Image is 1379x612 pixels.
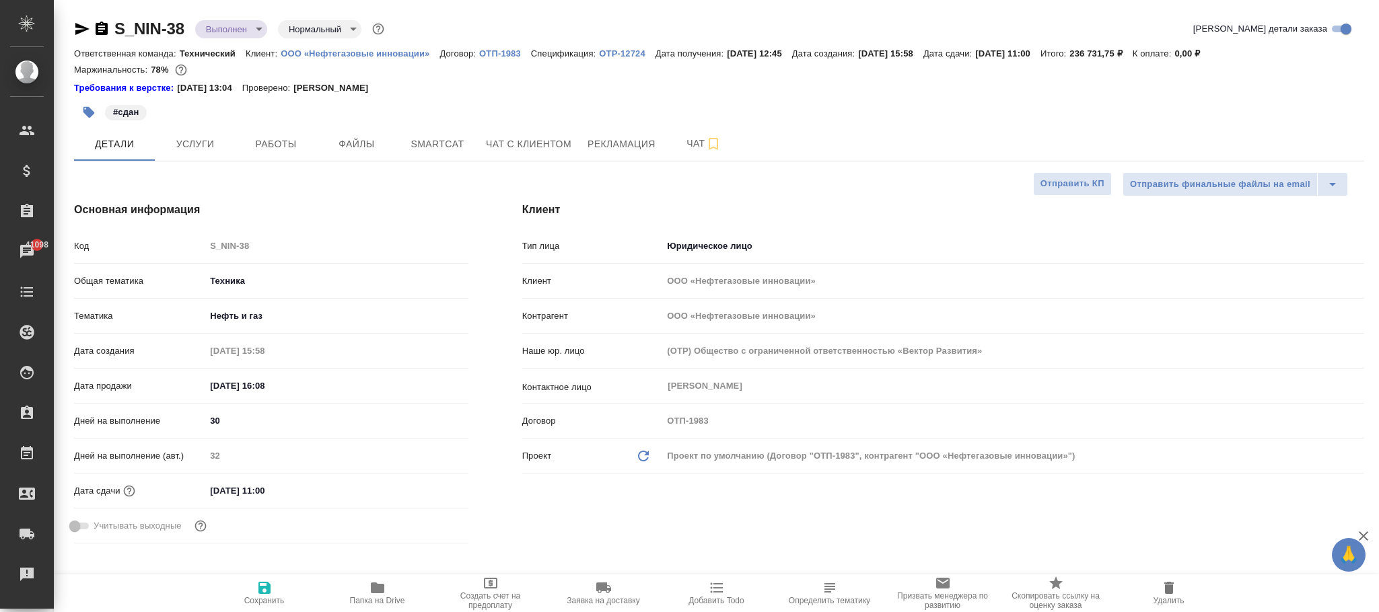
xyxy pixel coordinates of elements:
p: Контактное лицо [522,381,663,394]
div: Нефть и газ [205,305,468,328]
span: Создать счет на предоплату [442,591,539,610]
span: Заявка на доставку [567,596,639,605]
p: К оплате: [1133,48,1175,59]
h4: Клиент [522,202,1364,218]
button: Сохранить [208,574,321,612]
p: Дней на выполнение (авт.) [74,449,205,463]
span: Рекламация [588,136,656,153]
button: Добавить тэг [74,98,104,127]
button: Выбери, если сб и вс нужно считать рабочими днями для выполнения заказа. [192,517,209,535]
p: Дата сдачи [74,484,120,498]
button: Создать счет на предоплату [434,574,547,612]
p: Проект [522,449,552,463]
a: OTP-12724 [599,47,655,59]
h4: Основная информация [74,202,468,218]
span: [PERSON_NAME] детали заказа [1193,22,1327,36]
a: Требования к верстке: [74,81,177,95]
span: Призвать менеджера по развитию [894,591,991,610]
button: Добавить Todo [660,574,773,612]
p: Договор [522,414,663,428]
p: 78% [151,65,172,75]
span: 41098 [17,238,57,252]
button: Выполнен [202,24,251,35]
p: Общая тематика [74,274,205,288]
span: Сохранить [244,596,285,605]
p: ОТП-1983 [479,48,531,59]
span: Чат [672,135,736,152]
p: Дата получения: [656,48,727,59]
button: Отправить финальные файлы на email [1123,172,1318,196]
span: 🙏 [1337,541,1360,569]
span: Smartcat [405,136,470,153]
p: [DATE] 13:04 [177,81,242,95]
input: Пустое поле [662,411,1364,430]
input: ✎ Введи что-нибудь [205,376,323,395]
p: Тип лица [522,239,663,253]
input: ✎ Введи что-нибудь [205,411,468,430]
p: Контрагент [522,309,663,323]
input: Пустое поле [205,341,323,360]
p: Дата сдачи: [923,48,975,59]
p: Технический [180,48,246,59]
p: Код [74,239,205,253]
button: Отправить КП [1033,172,1112,196]
p: OTP-12724 [599,48,655,59]
div: Нажми, чтобы открыть папку с инструкцией [74,81,177,95]
span: Работы [244,136,308,153]
p: Маржинальность: [74,65,151,75]
p: Клиент [522,274,663,288]
div: Выполнен [195,20,267,38]
button: 🙏 [1332,538,1366,572]
p: Дней на выполнение [74,414,205,428]
button: Определить тематику [773,574,886,612]
button: Удалить [1112,574,1226,612]
p: Ответственная команда: [74,48,180,59]
span: Папка на Drive [350,596,405,605]
button: 43921.99 RUB; [172,61,190,79]
p: ООО «Нефтегазовые инновации» [281,48,439,59]
p: [DATE] 11:00 [975,48,1040,59]
span: Добавить Todo [688,596,744,605]
input: Пустое поле [205,236,468,256]
span: Отправить КП [1040,176,1104,192]
a: 41098 [3,235,50,268]
input: ✎ Введи что-нибудь [205,481,323,500]
button: Нормальный [285,24,345,35]
p: Итого: [1040,48,1069,59]
p: #сдан [113,106,139,119]
p: 0,00 ₽ [1174,48,1210,59]
input: Пустое поле [662,271,1364,291]
span: сдан [104,106,148,117]
button: Призвать менеджера по развитию [886,574,999,612]
p: [DATE] 12:45 [727,48,792,59]
button: Заявка на доставку [547,574,660,612]
p: Дата продажи [74,379,205,393]
a: S_NIN-38 [114,20,184,38]
div: Проект по умолчанию (Договор "ОТП-1983", контрагент "ООО «Нефтегазовые инновации»") [662,445,1364,467]
p: Спецификация: [531,48,599,59]
p: Проверено: [242,81,294,95]
p: [DATE] 15:58 [858,48,923,59]
span: Скопировать ссылку на оценку заказа [1007,591,1104,610]
p: Тематика [74,309,205,323]
p: 236 731,75 ₽ [1069,48,1132,59]
a: ООО «Нефтегазовые инновации» [281,47,439,59]
p: Договор: [439,48,479,59]
button: Если добавить услуги и заполнить их объемом, то дата рассчитается автоматически [120,482,138,500]
span: Чат с клиентом [486,136,571,153]
span: Файлы [324,136,389,153]
input: Пустое поле [662,341,1364,360]
button: Доп статусы указывают на важность/срочность заказа [369,20,387,38]
p: Дата создания [74,344,205,358]
span: Отправить финальные файлы на email [1130,177,1310,192]
div: Техника [205,270,468,293]
span: Учитывать выходные [94,519,182,533]
span: Удалить [1154,596,1184,605]
span: Детали [82,136,147,153]
span: Определить тематику [789,596,870,605]
input: Пустое поле [205,446,468,465]
p: Дата создания: [792,48,858,59]
p: [PERSON_NAME] [293,81,378,95]
button: Папка на Drive [321,574,434,612]
p: Наше юр. лицо [522,344,663,358]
